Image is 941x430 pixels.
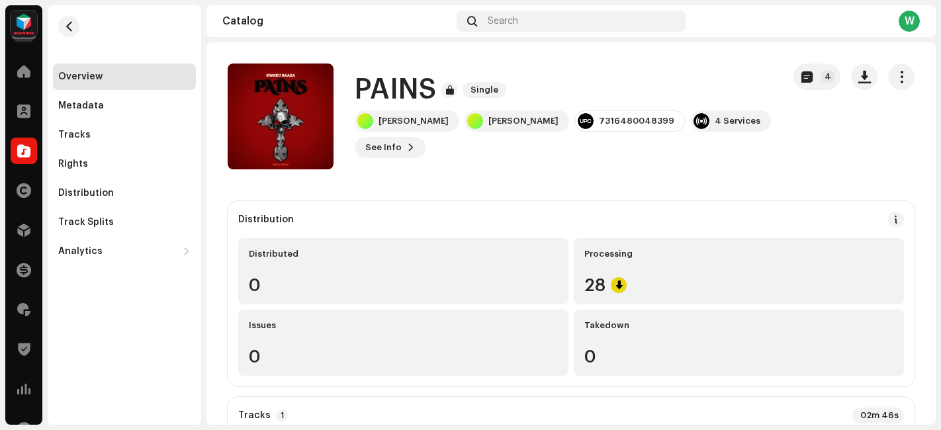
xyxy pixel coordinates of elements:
div: Distributed [249,249,558,259]
span: Search [488,16,518,26]
div: Distribution [238,214,294,225]
div: Takedown [584,320,893,331]
button: See Info [355,137,426,158]
button: 4 [793,64,840,90]
p-badge: 4 [821,70,835,83]
re-m-nav-item: Overview [53,64,196,90]
div: Overview [58,71,103,82]
re-m-nav-item: Rights [53,151,196,177]
p-badge: 1 [276,409,288,421]
re-m-nav-item: Track Splits [53,209,196,236]
div: Tracks [58,130,91,140]
div: [PERSON_NAME] [488,116,559,126]
div: Issues [249,320,558,331]
div: 02m 46s [852,408,904,423]
div: Distribution [58,188,114,198]
div: Rights [58,159,88,169]
div: Metadata [58,101,104,111]
strong: Tracks [238,410,271,421]
re-m-nav-dropdown: Analytics [53,238,196,265]
re-m-nav-item: Metadata [53,93,196,119]
re-m-nav-item: Tracks [53,122,196,148]
h1: PAINS [355,75,436,105]
re-m-nav-item: Distribution [53,180,196,206]
span: Single [463,82,506,98]
div: Processing [584,249,893,259]
div: Track Splits [58,217,114,228]
span: See Info [365,134,402,161]
div: W [899,11,920,32]
div: 4 Services [715,116,760,126]
img: feab3aad-9b62-475c-8caf-26f15a9573ee [11,11,37,37]
div: Analytics [58,246,103,257]
div: 7316480048399 [599,116,674,126]
div: Catalog [222,16,451,26]
div: [PERSON_NAME] [379,116,449,126]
